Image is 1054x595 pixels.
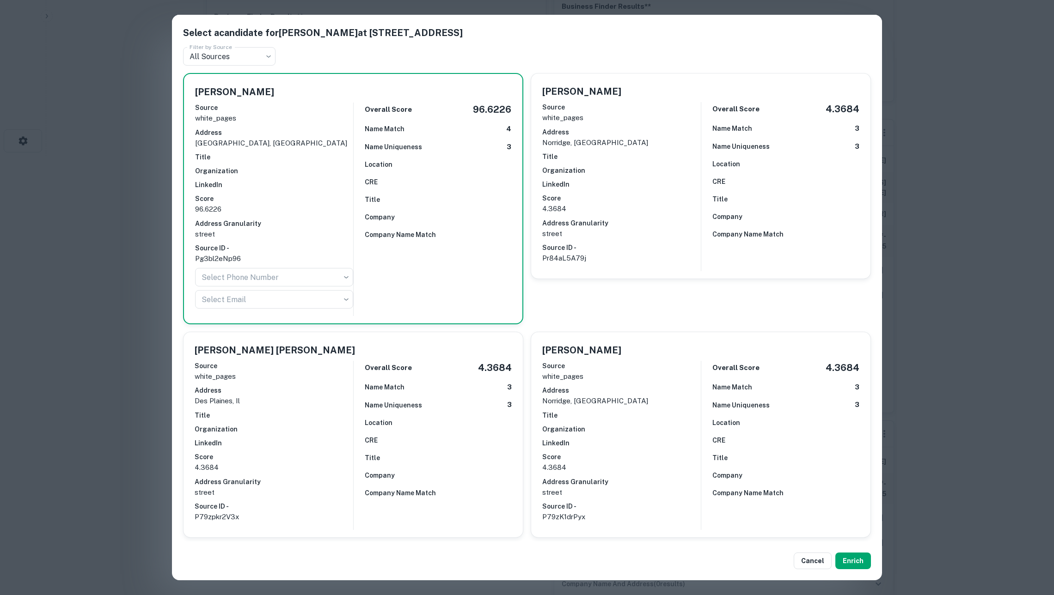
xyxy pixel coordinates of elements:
p: des plaines, il [195,395,353,407]
p: white_pages [195,371,353,382]
h6: Source [195,103,353,113]
h6: Address Granularity [195,219,353,229]
h6: Name Uniqueness [365,400,422,410]
p: white_pages [542,371,701,382]
h6: Name Uniqueness [712,141,770,152]
h5: [PERSON_NAME] [195,85,274,99]
h6: Score [195,194,353,204]
h6: 4 [506,124,511,134]
h6: Title [542,152,701,162]
h6: Overall Score [712,363,760,373]
h5: Select a candidate for [PERSON_NAME] at [STREET_ADDRESS] [183,26,871,40]
h6: Title [365,453,380,463]
h6: Address [195,127,353,138]
div: All Sources [183,47,276,66]
iframe: Chat Widget [1008,521,1054,565]
h6: Title [712,194,728,204]
h6: Company Name Match [365,488,436,498]
div: ​ [195,268,353,286]
h6: Address [195,385,353,395]
p: street [542,487,701,498]
h6: Address [542,127,701,137]
p: 4.3684 [542,462,701,473]
p: street [542,228,701,239]
h6: Company [365,212,395,222]
p: [GEOGRAPHIC_DATA], [GEOGRAPHIC_DATA] [195,138,353,149]
h6: Address Granularity [195,477,353,487]
h6: Overall Score [365,104,412,115]
h6: Name Match [712,123,752,134]
p: P79zpkr2V3x [195,511,353,522]
h6: Title [542,410,701,420]
h5: [PERSON_NAME] [542,85,621,98]
label: Filter by Source [190,43,232,51]
h6: Location [712,159,740,169]
h5: 4.3684 [478,361,512,375]
h6: LinkedIn [195,438,353,448]
h6: Company Name Match [712,229,784,239]
h6: Address [542,385,701,395]
h6: Overall Score [712,104,760,115]
h6: Company [365,470,395,480]
h6: CRE [365,177,378,187]
h5: 4.3684 [826,361,859,375]
h6: Source [542,102,701,112]
p: Pr84aL5A79j [542,253,701,264]
h6: Name Match [365,124,404,134]
div: ​ [195,290,353,309]
h6: Title [365,194,380,205]
h6: Company [712,470,742,480]
h5: [PERSON_NAME] [542,343,621,357]
h6: Name Match [712,382,752,392]
h6: Title [712,453,728,463]
h6: Location [365,159,392,170]
h6: 3 [855,123,859,134]
p: P79zK1drPyx [542,511,701,522]
h6: Source [195,361,353,371]
h6: Score [195,452,353,462]
p: 96.6226 [195,204,353,215]
h6: Organization [542,165,701,176]
h6: 3 [855,382,859,393]
h6: Company Name Match [365,230,436,240]
h5: 4.3684 [826,102,859,116]
h6: Location [712,418,740,428]
p: white_pages [542,112,701,123]
h6: Address Granularity [542,477,701,487]
h5: 96.6226 [473,103,511,116]
h6: CRE [712,176,725,187]
h6: LinkedIn [542,179,701,189]
h6: Score [542,193,701,203]
h6: Name Uniqueness [712,400,770,410]
h6: LinkedIn [542,438,701,448]
p: Pg3bl2eNp96 [195,253,353,264]
h6: Score [542,452,701,462]
h6: Address Granularity [542,218,701,228]
h6: Source ID - [542,243,701,253]
h6: Organization [195,424,353,434]
p: street [195,487,353,498]
h6: 3 [855,141,859,152]
h6: Company Name Match [712,488,784,498]
h6: Overall Score [365,363,412,373]
h6: Name Match [365,382,404,392]
p: 4.3684 [195,462,353,473]
h6: LinkedIn [195,180,353,190]
h6: Title [195,410,353,420]
h6: Title [195,152,353,162]
h6: Source ID - [542,501,701,511]
p: 4.3684 [542,203,701,214]
h6: Location [365,418,392,428]
p: norridge, [GEOGRAPHIC_DATA] [542,137,701,148]
h6: Organization [195,166,353,176]
h6: Source ID - [195,501,353,511]
h6: Name Uniqueness [365,142,422,152]
p: norridge, [GEOGRAPHIC_DATA] [542,395,701,407]
h6: Source ID - [195,243,353,253]
p: street [195,229,353,240]
h6: 3 [507,400,512,410]
h6: Organization [542,424,701,434]
h6: Company [712,212,742,222]
h6: 3 [507,142,511,152]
